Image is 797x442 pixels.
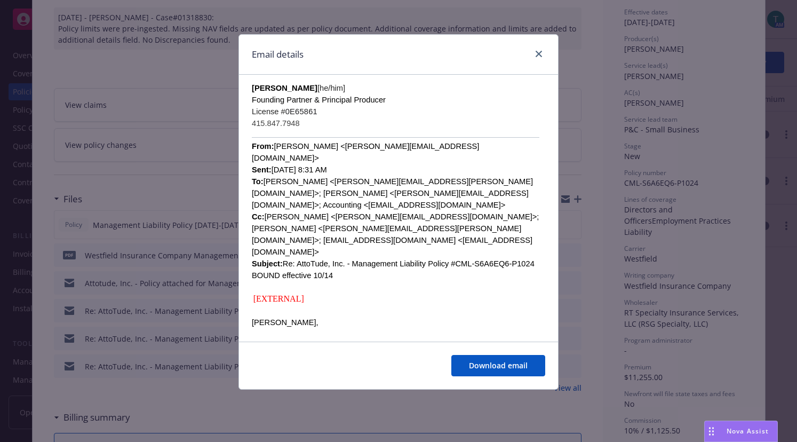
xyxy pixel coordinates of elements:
[252,317,545,328] div: [PERSON_NAME],
[705,421,718,441] div: Drag to move
[252,142,539,280] span: [PERSON_NAME] <[PERSON_NAME][EMAIL_ADDRESS][DOMAIN_NAME]> [DATE] 8:31 AM [PERSON_NAME] <[PERSON_N...
[252,340,545,375] div: There is a $500 fee to Newfront in the invoice. This was not disclosed in the quote you sent atta...
[727,427,769,436] span: Nova Assist
[469,360,528,370] span: Download email
[252,293,545,305] div: [EXTERNAL]
[252,212,265,221] b: Cc:
[704,421,778,442] button: Nova Assist
[252,259,283,268] b: Subject:
[451,355,545,376] button: Download email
